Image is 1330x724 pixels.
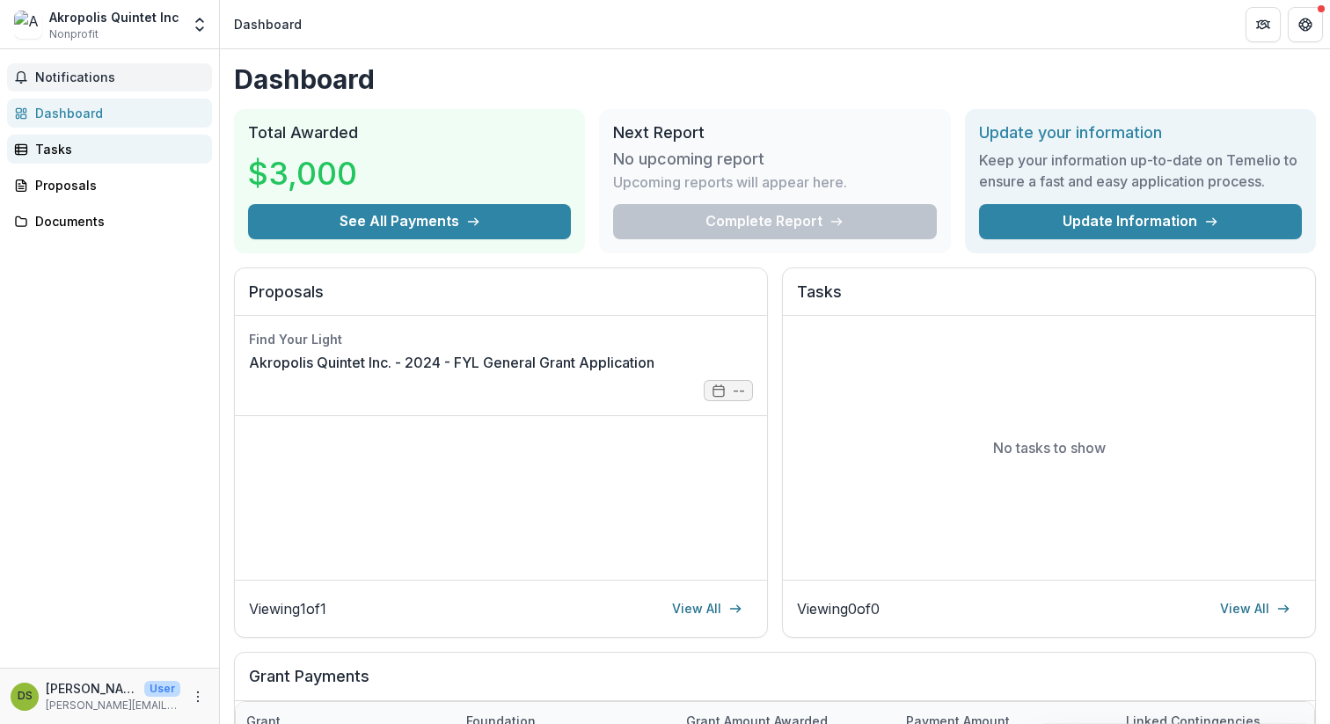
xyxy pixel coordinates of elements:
[234,63,1316,95] h1: Dashboard
[979,150,1302,192] h3: Keep your information up-to-date on Temelio to ensure a fast and easy application process.
[35,176,198,194] div: Proposals
[613,150,764,169] h3: No upcoming report
[227,11,309,37] nav: breadcrumb
[35,140,198,158] div: Tasks
[7,171,212,200] a: Proposals
[35,70,205,85] span: Notifications
[249,667,1301,700] h2: Grant Payments
[35,212,198,230] div: Documents
[49,8,179,26] div: Akropolis Quintet Inc
[46,679,137,698] p: [PERSON_NAME]
[979,123,1302,143] h2: Update your information
[1288,7,1323,42] button: Get Help
[7,207,212,236] a: Documents
[187,7,212,42] button: Open entity switcher
[993,437,1106,458] p: No tasks to show
[979,204,1302,239] a: Update Information
[7,99,212,128] a: Dashboard
[797,282,1301,316] h2: Tasks
[613,123,936,143] h2: Next Report
[187,686,208,707] button: More
[234,15,302,33] div: Dashboard
[18,691,33,702] div: Deanna Sirkot
[46,698,180,713] p: [PERSON_NAME][EMAIL_ADDRESS][DOMAIN_NAME]
[661,595,753,623] a: View All
[7,135,212,164] a: Tasks
[613,172,847,193] p: Upcoming reports will appear here.
[35,104,198,122] div: Dashboard
[249,352,654,373] a: Akropolis Quintet Inc. - 2024 - FYL General Grant Application
[1246,7,1281,42] button: Partners
[144,681,180,697] p: User
[249,598,326,619] p: Viewing 1 of 1
[14,11,42,39] img: Akropolis Quintet Inc
[1209,595,1301,623] a: View All
[49,26,99,42] span: Nonprofit
[7,63,212,91] button: Notifications
[797,598,880,619] p: Viewing 0 of 0
[249,282,753,316] h2: Proposals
